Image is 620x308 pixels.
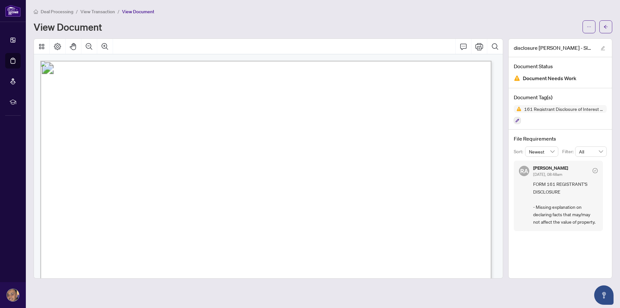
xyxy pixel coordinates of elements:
span: Deal Processing [41,9,73,15]
span: RA [520,166,528,175]
img: Status Icon [514,105,522,113]
h4: File Requirements [514,135,607,143]
img: Profile Icon [7,289,19,301]
span: View Document [122,9,154,15]
span: 161 Registrant Disclosure of Interest - Disposition ofProperty [522,107,607,111]
h4: Document Tag(s) [514,93,607,101]
p: Filter: [562,148,575,155]
span: Document Needs Work [523,74,576,83]
span: arrow-left [604,25,608,29]
span: View Transaction [80,9,115,15]
span: FORM 161 REGISTRANT'S DISCLOSURE - Missing explanation on declaring facts that may/may not affect... [533,180,598,226]
li: / [76,8,78,15]
span: All [579,147,603,156]
img: logo [5,5,21,17]
span: disclosure [PERSON_NAME] - SIGNED 3.pdf [514,44,594,52]
h4: Document Status [514,62,607,70]
span: edit [601,46,605,50]
img: Document Status [514,75,520,81]
span: check-circle [593,168,598,173]
h1: View Document [34,22,102,32]
span: home [34,9,38,14]
button: Open asap [594,285,614,305]
h5: [PERSON_NAME] [533,166,568,170]
span: [DATE], 08:48am [533,172,562,177]
p: Sort: [514,148,525,155]
span: ellipsis [587,25,591,29]
span: Newest [529,147,555,156]
li: / [118,8,119,15]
